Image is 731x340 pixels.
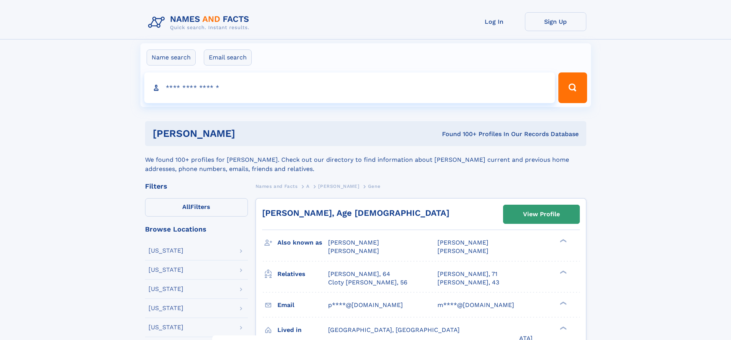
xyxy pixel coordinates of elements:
[437,239,488,246] span: [PERSON_NAME]
[338,130,579,138] div: Found 100+ Profiles In Our Records Database
[145,146,586,174] div: We found 100+ profiles for [PERSON_NAME]. Check out our directory to find information about [PERS...
[558,238,567,243] div: ❯
[145,12,256,33] img: Logo Names and Facts
[149,324,183,330] div: [US_STATE]
[558,72,587,103] button: Search Button
[256,181,298,191] a: Names and Facts
[149,267,183,273] div: [US_STATE]
[306,184,310,189] span: A
[328,239,379,246] span: [PERSON_NAME]
[437,270,497,278] a: [PERSON_NAME], 71
[145,183,248,190] div: Filters
[149,305,183,311] div: [US_STATE]
[204,49,252,66] label: Email search
[147,49,196,66] label: Name search
[153,129,339,138] h1: [PERSON_NAME]
[145,226,248,233] div: Browse Locations
[149,248,183,254] div: [US_STATE]
[437,278,499,287] a: [PERSON_NAME], 43
[503,205,579,223] a: View Profile
[368,184,380,189] span: Gene
[144,72,555,103] input: search input
[277,268,328,281] h3: Relatives
[328,247,379,255] span: [PERSON_NAME]
[558,269,567,274] div: ❯
[182,203,190,210] span: All
[318,181,359,191] a: [PERSON_NAME]
[145,198,248,217] label: Filters
[525,12,586,31] a: Sign Up
[306,181,310,191] a: A
[262,208,449,218] a: [PERSON_NAME], Age [DEMOGRAPHIC_DATA]
[523,205,560,223] div: View Profile
[558,325,567,330] div: ❯
[328,278,408,287] a: Cloty [PERSON_NAME], 56
[149,286,183,292] div: [US_STATE]
[464,12,525,31] a: Log In
[437,247,488,255] span: [PERSON_NAME]
[277,324,328,337] h3: Lived in
[328,270,390,278] a: [PERSON_NAME], 64
[328,326,460,333] span: [GEOGRAPHIC_DATA], [GEOGRAPHIC_DATA]
[318,184,359,189] span: [PERSON_NAME]
[277,236,328,249] h3: Also known as
[277,299,328,312] h3: Email
[558,301,567,306] div: ❯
